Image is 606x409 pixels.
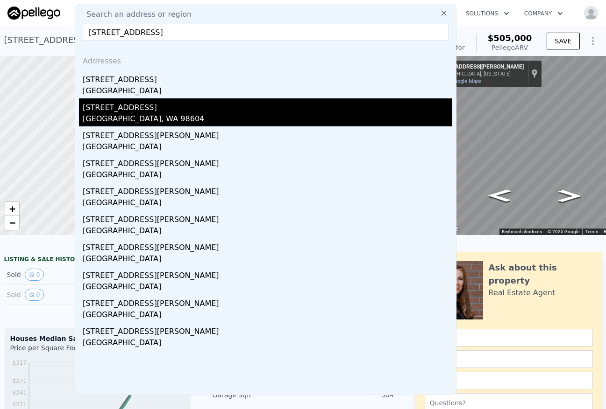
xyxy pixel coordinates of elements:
tspan: $211 [12,401,27,408]
a: Show location on map [531,69,538,79]
div: Garage Sqft [213,390,303,400]
tspan: $317 [12,360,27,366]
div: [STREET_ADDRESS][PERSON_NAME] [83,126,452,141]
path: Go East, Boone Rd SE [548,187,591,205]
div: [STREET_ADDRESS] [83,98,452,113]
div: [GEOGRAPHIC_DATA] [83,337,452,350]
button: SAVE [547,33,579,49]
span: − [9,217,15,229]
div: [GEOGRAPHIC_DATA] [83,85,452,98]
div: [STREET_ADDRESS][PERSON_NAME] [431,63,524,71]
input: Email [425,350,593,368]
div: [STREET_ADDRESS][PERSON_NAME] , [GEOGRAPHIC_DATA] , OR 97306 [4,34,299,47]
div: [GEOGRAPHIC_DATA] [83,309,452,322]
div: Sold [7,269,90,281]
div: [GEOGRAPHIC_DATA], WA 98604 [83,113,452,126]
div: Off Market, last sold for [388,43,465,52]
div: [STREET_ADDRESS][PERSON_NAME] [83,210,452,225]
div: [STREET_ADDRESS][PERSON_NAME] [83,266,452,281]
div: [STREET_ADDRESS][PERSON_NAME] [83,154,452,169]
div: Sold [7,289,90,301]
input: Name [425,329,593,347]
tspan: $271 [12,378,27,384]
div: [STREET_ADDRESS][PERSON_NAME] [83,182,452,197]
button: Company [517,5,570,22]
input: Enter an address, city, region, neighborhood or zip code [83,24,449,41]
div: [GEOGRAPHIC_DATA] [83,225,452,238]
div: Price per Square Foot [10,343,98,358]
div: [STREET_ADDRESS][PERSON_NAME] [83,294,452,309]
div: [STREET_ADDRESS] [83,70,452,85]
button: Show Options [584,32,602,50]
img: avatar [584,6,599,21]
img: Pellego [7,7,60,20]
div: [GEOGRAPHIC_DATA] [83,253,452,266]
button: Solutions [458,5,517,22]
div: Pellego ARV [488,43,532,52]
div: Addresses [79,48,452,70]
button: View historical data [25,269,44,281]
span: © 2025 Google [548,229,579,234]
div: [GEOGRAPHIC_DATA] [83,197,452,210]
div: LISTING & SALE HISTORY [4,256,191,265]
div: [GEOGRAPHIC_DATA] [83,169,452,182]
a: View on Google Maps [431,78,482,84]
span: Search an address or region [79,9,192,20]
input: Phone [425,372,593,389]
div: [GEOGRAPHIC_DATA], [US_STATE] [431,71,524,77]
button: Keyboard shortcuts [502,229,542,235]
button: View historical data [25,289,44,301]
div: Real Estate Agent [489,287,556,298]
div: [GEOGRAPHIC_DATA] [83,141,452,154]
tspan: $241 [12,389,27,396]
a: Zoom in [5,202,19,216]
a: Terms (opens in new tab) [585,229,598,234]
div: Houses Median Sale [10,334,185,343]
span: $505,000 [488,33,532,43]
div: [STREET_ADDRESS][PERSON_NAME] [83,322,452,337]
div: 504 [303,390,394,400]
a: Zoom out [5,216,19,230]
path: Go West, Boone Rd SE [478,187,521,205]
div: Ask about this property [489,261,593,287]
span: + [9,203,15,215]
div: [STREET_ADDRESS][PERSON_NAME] [83,238,452,253]
div: [GEOGRAPHIC_DATA] [83,281,452,294]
